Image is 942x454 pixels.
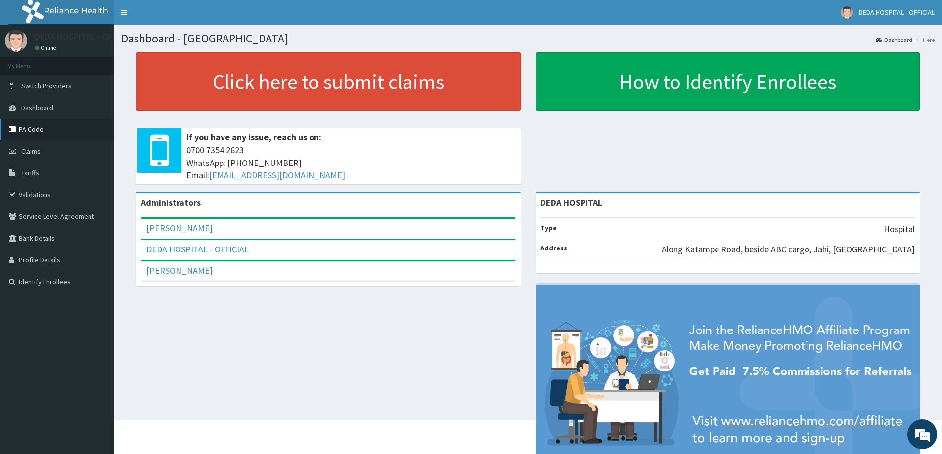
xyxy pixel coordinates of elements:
[540,223,557,232] b: Type
[35,32,136,41] p: DEDA HOSPITAL - OFFICIAL
[21,168,39,177] span: Tariffs
[186,144,516,182] span: 0700 7354 2623 WhatsApp: [PHONE_NUMBER] Email:
[121,32,935,45] h1: Dashboard - [GEOGRAPHIC_DATA]
[540,197,602,208] strong: DEDA HOSPITAL
[876,36,912,44] a: Dashboard
[141,197,201,208] b: Administrators
[859,8,935,17] span: DEDA HOSPITAL - OFFICIAL
[5,30,27,52] img: User Image
[209,169,345,181] a: [EMAIL_ADDRESS][DOMAIN_NAME]
[884,223,915,236] p: Hospital
[146,244,249,255] a: DEDA HOSPITAL - OFFICIAL
[913,36,935,44] li: Here
[136,52,521,111] a: Click here to submit claims
[21,147,41,156] span: Claims
[186,131,321,143] b: If you have any issue, reach us on:
[536,52,920,111] a: How to Identify Enrollees
[841,6,853,19] img: User Image
[540,244,567,252] b: Address
[21,103,53,112] span: Dashboard
[35,44,58,51] a: Online
[146,265,213,276] a: [PERSON_NAME]
[662,243,915,256] p: Along Katampe Road, beside ABC cargo, Jahi, [GEOGRAPHIC_DATA]
[146,222,213,234] a: [PERSON_NAME]
[21,82,72,90] span: Switch Providers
